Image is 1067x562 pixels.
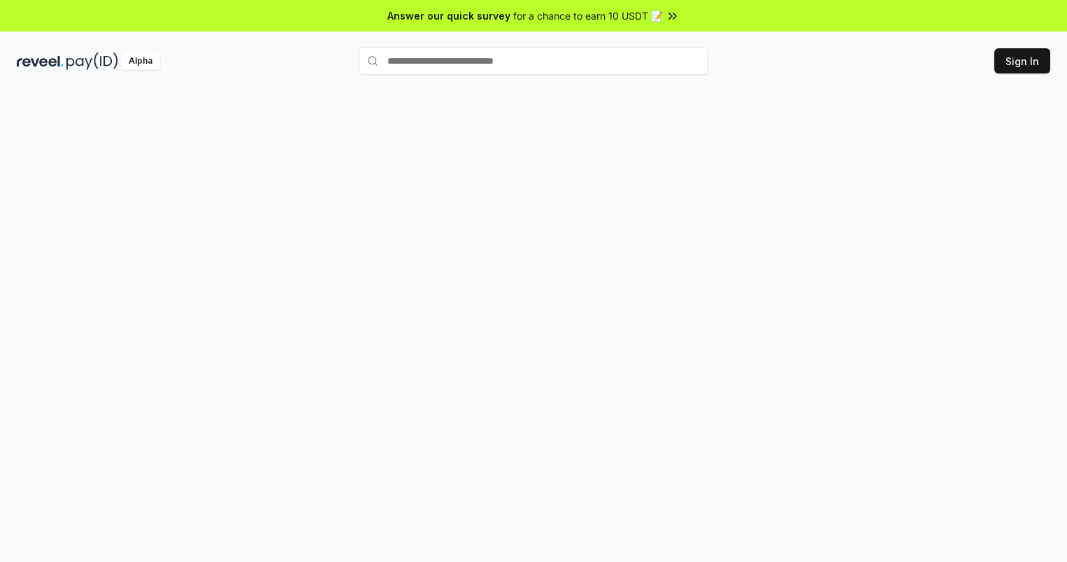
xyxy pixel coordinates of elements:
span: Answer our quick survey [387,8,510,23]
img: reveel_dark [17,52,64,70]
div: Alpha [121,52,160,70]
button: Sign In [994,48,1050,73]
span: for a chance to earn 10 USDT 📝 [513,8,663,23]
img: pay_id [66,52,118,70]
